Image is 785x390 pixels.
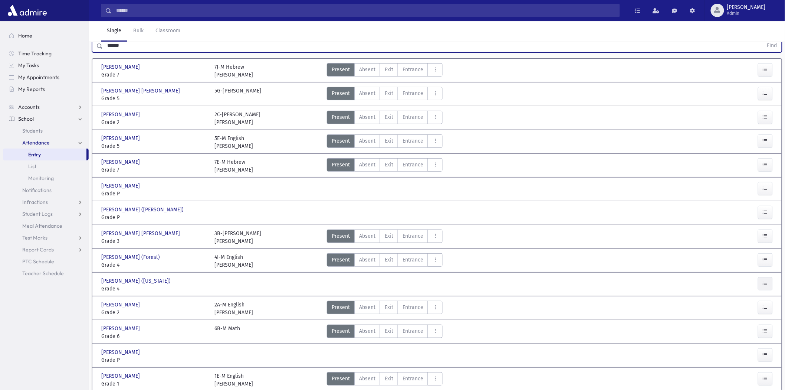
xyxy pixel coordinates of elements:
[112,4,620,17] input: Search
[3,244,89,256] a: Report Cards
[3,232,89,244] a: Test Marks
[101,182,141,190] span: [PERSON_NAME]
[3,83,89,95] a: My Reports
[18,104,40,110] span: Accounts
[18,116,34,122] span: School
[6,3,49,18] img: AdmirePro
[327,372,443,388] div: AttTypes
[3,59,89,71] a: My Tasks
[214,134,253,150] div: 5E-M English [PERSON_NAME]
[3,267,89,279] a: Teacher Schedule
[101,63,141,71] span: [PERSON_NAME]
[385,90,393,97] span: Exit
[327,134,443,150] div: AttTypes
[22,199,48,205] span: Infractions
[3,48,89,59] a: Time Tracking
[22,270,64,277] span: Teacher Schedule
[18,74,59,81] span: My Appointments
[214,87,261,103] div: 5G-[PERSON_NAME]
[727,10,766,16] span: Admin
[403,161,423,169] span: Entrance
[101,237,207,245] span: Grade 3
[385,113,393,121] span: Exit
[101,348,141,356] span: [PERSON_NAME]
[359,137,375,145] span: Absent
[3,160,89,172] a: List
[3,220,89,232] a: Meal Attendance
[101,261,207,269] span: Grade 4
[385,232,393,240] span: Exit
[101,87,181,95] span: [PERSON_NAME] [PERSON_NAME]
[101,21,127,42] a: Single
[359,375,375,383] span: Absent
[22,127,43,134] span: Students
[101,253,161,261] span: [PERSON_NAME] (Forest)
[150,21,186,42] a: Classroom
[3,101,89,113] a: Accounts
[28,151,41,158] span: Entry
[214,230,261,245] div: 3B-[PERSON_NAME] [PERSON_NAME]
[359,232,375,240] span: Absent
[101,95,207,103] span: Grade 5
[101,134,141,142] span: [PERSON_NAME]
[332,66,350,74] span: Present
[101,325,141,332] span: [PERSON_NAME]
[327,63,443,79] div: AttTypes
[101,332,207,340] span: Grade 6
[385,137,393,145] span: Exit
[403,137,423,145] span: Entrance
[3,137,89,149] a: Attendance
[3,172,89,184] a: Monitoring
[22,139,50,146] span: Attendance
[18,86,45,92] span: My Reports
[101,206,185,214] span: [PERSON_NAME] ([PERSON_NAME])
[332,90,350,97] span: Present
[327,230,443,245] div: AttTypes
[763,39,782,52] button: Find
[101,230,181,237] span: [PERSON_NAME] [PERSON_NAME]
[214,372,253,388] div: 1E-M English [PERSON_NAME]
[101,118,207,126] span: Grade 2
[359,113,375,121] span: Absent
[327,325,443,340] div: AttTypes
[101,277,172,285] span: [PERSON_NAME] ([US_STATE])
[332,303,350,311] span: Present
[3,71,89,83] a: My Appointments
[327,111,443,126] div: AttTypes
[332,375,350,383] span: Present
[101,71,207,79] span: Grade 7
[359,66,375,74] span: Absent
[18,50,52,57] span: Time Tracking
[22,211,53,217] span: Student Logs
[385,256,393,264] span: Exit
[214,253,253,269] div: 4I-M English [PERSON_NAME]
[3,196,89,208] a: Infractions
[403,90,423,97] span: Entrance
[359,90,375,97] span: Absent
[101,142,207,150] span: Grade 5
[18,32,32,39] span: Home
[22,187,52,194] span: Notifications
[727,4,766,10] span: [PERSON_NAME]
[332,327,350,335] span: Present
[3,256,89,267] a: PTC Schedule
[214,63,253,79] div: 7J-M Hebrew [PERSON_NAME]
[332,113,350,121] span: Present
[359,327,375,335] span: Absent
[101,285,207,293] span: Grade 4
[3,30,89,42] a: Home
[359,303,375,311] span: Absent
[3,113,89,125] a: School
[101,158,141,166] span: [PERSON_NAME]
[403,66,423,74] span: Entrance
[101,111,141,118] span: [PERSON_NAME]
[101,372,141,380] span: [PERSON_NAME]
[385,161,393,169] span: Exit
[3,208,89,220] a: Student Logs
[3,149,86,160] a: Entry
[403,327,423,335] span: Entrance
[403,303,423,311] span: Entrance
[359,256,375,264] span: Absent
[403,256,423,264] span: Entrance
[28,163,36,170] span: List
